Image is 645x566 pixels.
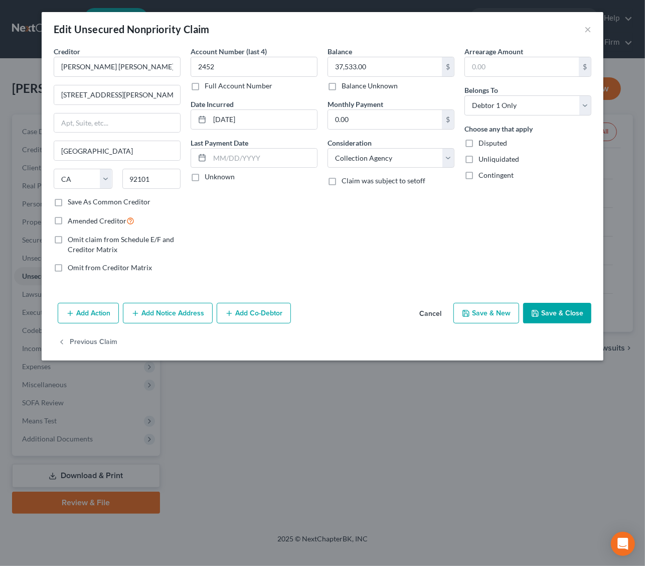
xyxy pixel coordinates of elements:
[217,303,291,324] button: Add Co-Debtor
[191,138,248,148] label: Last Payment Date
[342,81,398,91] label: Balance Unknown
[191,57,317,77] input: XXXX
[523,303,591,324] button: Save & Close
[453,303,519,324] button: Save & New
[328,57,442,76] input: 0.00
[411,304,449,324] button: Cancel
[210,110,317,129] input: MM/DD/YYYY
[478,171,514,179] span: Contingent
[191,46,267,57] label: Account Number (last 4)
[210,149,317,168] input: MM/DD/YYYY
[191,99,234,109] label: Date Incurred
[68,235,174,254] span: Omit claim from Schedule E/F and Creditor Matrix
[579,57,591,76] div: $
[464,124,533,134] label: Choose any that apply
[465,57,579,76] input: 0.00
[54,85,180,104] input: Enter address...
[123,303,213,324] button: Add Notice Address
[68,216,126,225] span: Amended Creditor
[328,138,372,148] label: Consideration
[68,197,150,207] label: Save As Common Creditor
[54,47,80,56] span: Creditor
[442,110,454,129] div: $
[205,172,235,182] label: Unknown
[328,46,352,57] label: Balance
[584,23,591,35] button: ×
[611,532,635,556] div: Open Intercom Messenger
[54,57,181,77] input: Search creditor by name...
[122,169,181,189] input: Enter zip...
[54,22,210,36] div: Edit Unsecured Nonpriority Claim
[58,331,117,353] button: Previous Claim
[464,46,523,57] label: Arrearage Amount
[58,303,119,324] button: Add Action
[205,81,272,91] label: Full Account Number
[54,114,180,133] input: Apt, Suite, etc...
[478,155,519,163] span: Unliquidated
[442,57,454,76] div: $
[464,86,498,94] span: Belongs To
[328,99,383,109] label: Monthly Payment
[342,176,425,185] span: Claim was subject to setoff
[54,141,180,160] input: Enter city...
[478,139,507,147] span: Disputed
[68,263,152,272] span: Omit from Creditor Matrix
[328,110,442,129] input: 0.00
